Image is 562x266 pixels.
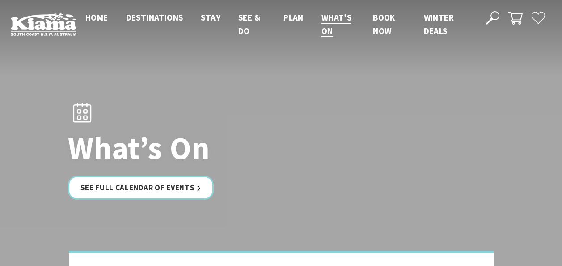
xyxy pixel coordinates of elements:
[11,13,76,36] img: Kiama Logo
[424,12,454,36] span: Winter Deals
[321,12,351,36] span: What’s On
[76,11,476,38] nav: Main Menu
[238,12,260,36] span: See & Do
[126,12,183,23] span: Destinations
[373,12,395,36] span: Book now
[283,12,304,23] span: Plan
[68,176,214,200] a: See Full Calendar of Events
[201,12,220,23] span: Stay
[68,131,321,165] h1: What’s On
[85,12,108,23] span: Home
